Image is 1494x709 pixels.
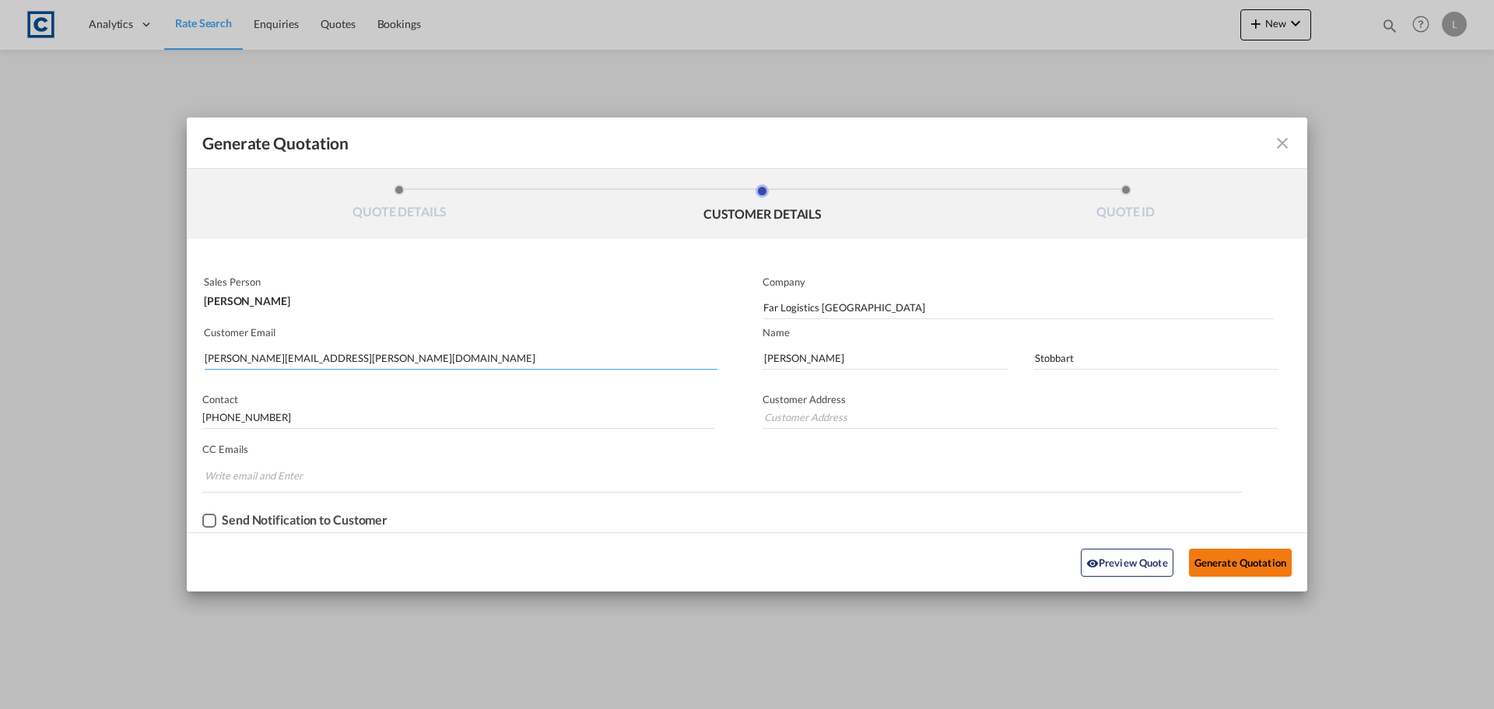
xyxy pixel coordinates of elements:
li: QUOTE ID [944,184,1307,226]
li: CUSTOMER DETAILS [581,184,945,226]
input: Customer Address [763,405,1278,429]
p: Customer Email [204,326,717,339]
input: Company Name [763,296,1274,319]
md-dialog: Generate QuotationQUOTE ... [187,118,1307,591]
p: Sales Person [204,276,714,288]
p: Company [763,276,1274,288]
md-checkbox: Checkbox No Ink [202,513,388,528]
input: Chips input. [205,463,321,488]
p: Contact [202,393,714,405]
li: QUOTE DETAILS [218,184,581,226]
span: Generate Quotation [202,133,349,153]
input: Last Name [1033,346,1278,370]
md-chips-wrap: Chips container. Enter the text area, then type text, and press enter to add a chip. [202,462,1243,492]
md-icon: icon-close fg-AAA8AD cursor m-0 [1273,134,1292,153]
md-icon: icon-eye [1086,557,1099,570]
input: Contact Number [202,405,714,429]
input: Search by Customer Name/Email Id/Company [205,346,717,370]
p: CC Emails [202,443,1243,455]
input: First Name [763,346,1008,370]
div: Send Notification to Customer [222,513,388,527]
button: Generate Quotation [1189,549,1292,577]
div: [PERSON_NAME] [204,288,714,307]
button: icon-eyePreview Quote [1081,549,1173,577]
span: Customer Address [763,393,846,405]
p: Name [763,326,1307,339]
